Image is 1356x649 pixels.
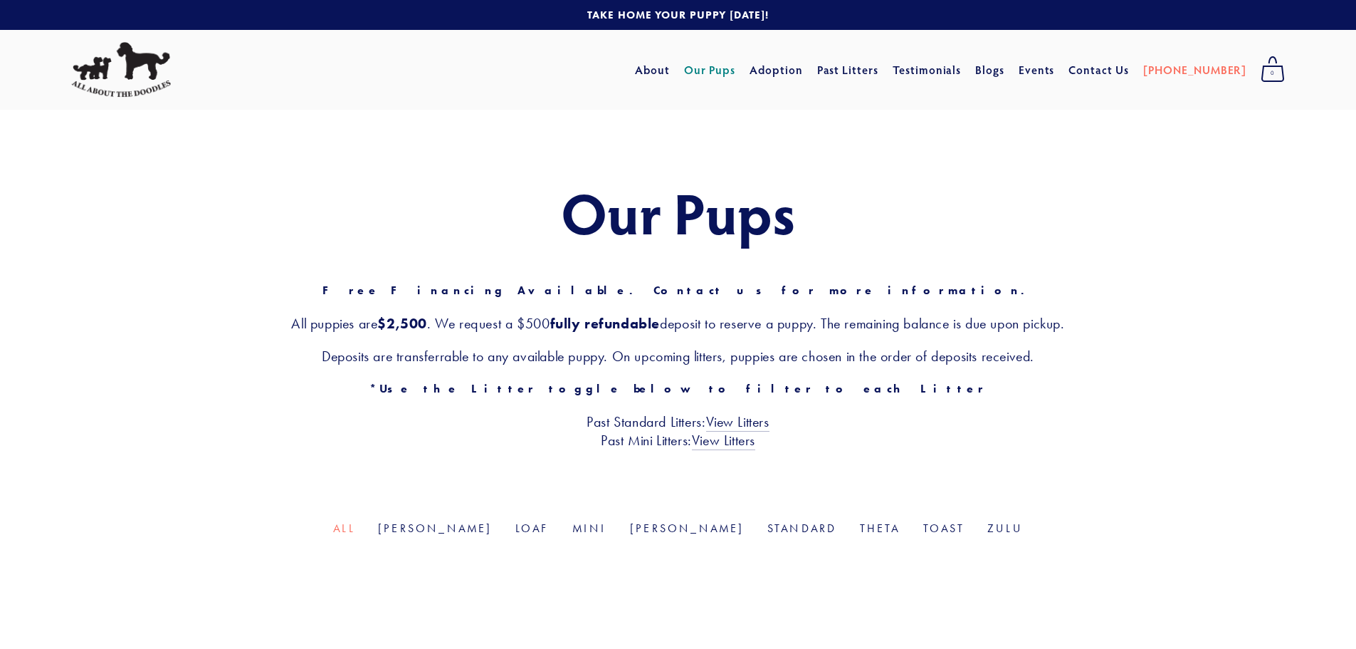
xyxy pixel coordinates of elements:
[1253,52,1292,88] a: 0 items in cart
[1261,64,1285,83] span: 0
[893,57,962,83] a: Testimonials
[817,62,879,77] a: Past Litters
[71,314,1285,333] h3: All puppies are . We request a $500 deposit to reserve a puppy. The remaining balance is due upon...
[515,521,550,535] a: Loaf
[706,413,769,432] a: View Litters
[987,521,1023,535] a: Zulu
[635,57,670,83] a: About
[572,521,607,535] a: Mini
[1019,57,1055,83] a: Events
[550,315,661,332] strong: fully refundable
[71,181,1285,244] h1: Our Pups
[860,521,900,535] a: Theta
[923,521,965,535] a: Toast
[684,57,736,83] a: Our Pups
[750,57,803,83] a: Adoption
[369,382,987,395] strong: *Use the Litter toggle below to filter to each Litter
[692,432,755,450] a: View Litters
[767,521,837,535] a: Standard
[1068,57,1129,83] a: Contact Us
[71,42,171,98] img: All About The Doodles
[71,347,1285,365] h3: Deposits are transferrable to any available puppy. On upcoming litters, puppies are chosen in the...
[975,57,1004,83] a: Blogs
[1143,57,1246,83] a: [PHONE_NUMBER]
[71,412,1285,450] h3: Past Standard Litters: Past Mini Litters:
[378,521,493,535] a: [PERSON_NAME]
[377,315,427,332] strong: $2,500
[322,284,1034,297] strong: Free Financing Available. Contact us for more information.
[333,521,355,535] a: All
[630,521,745,535] a: [PERSON_NAME]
